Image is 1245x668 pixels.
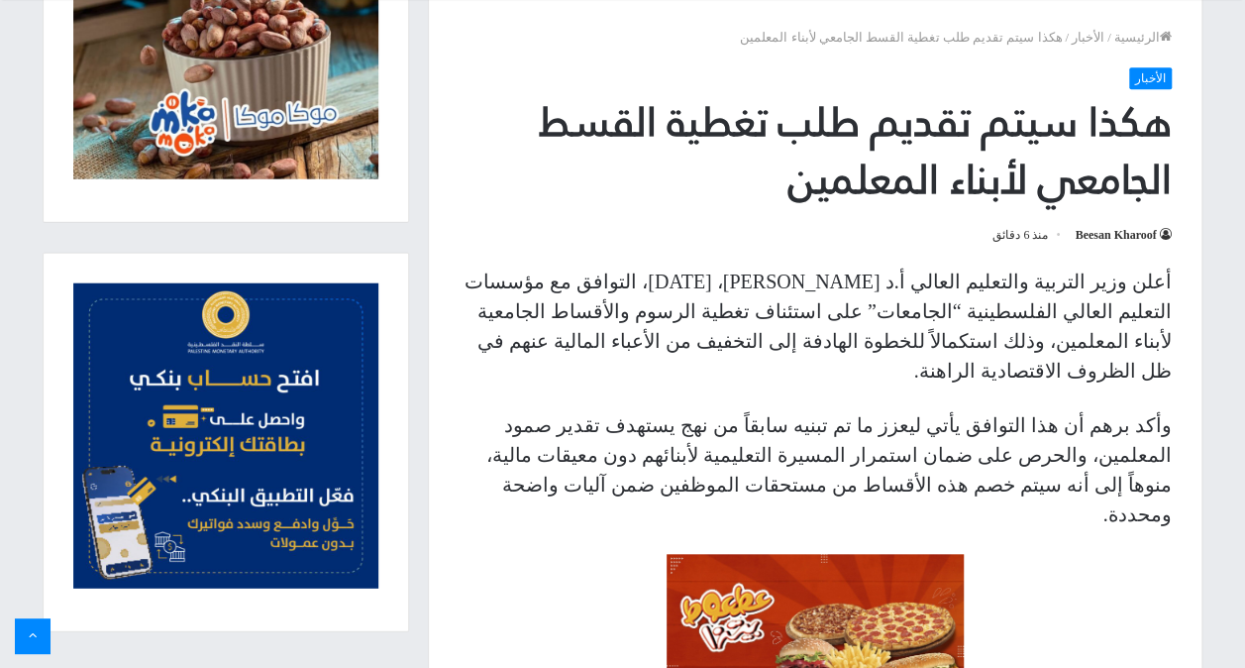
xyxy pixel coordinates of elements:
[740,30,1062,45] span: هكذا سيتم تقديم طلب تغطية القسط الجامعي لأبناء المعلمين
[459,94,1172,208] h1: هكذا سيتم تقديم طلب تغطية القسط الجامعي لأبناء المعلمين
[1075,228,1171,242] a: Beesan Kharoof
[459,267,1172,386] p: أعلن وزير التربية والتعليم العالي أ.د [PERSON_NAME]، [DATE]، التوافق مع مؤسسات التعليم العالي الف...
[1114,30,1172,45] a: الرئيسية
[459,410,1172,529] p: وأكد برهم أن هذا التوافق يأتي ليعزز ما تم تبنيه سابقاً من نهج يستهدف تقدير صمود المعلمين، والحرص ...
[1072,30,1104,45] a: الأخبار
[1129,67,1172,89] a: الأخبار
[1065,30,1069,45] em: /
[992,223,1063,247] span: منذ 6 دقائق
[1107,30,1111,45] em: /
